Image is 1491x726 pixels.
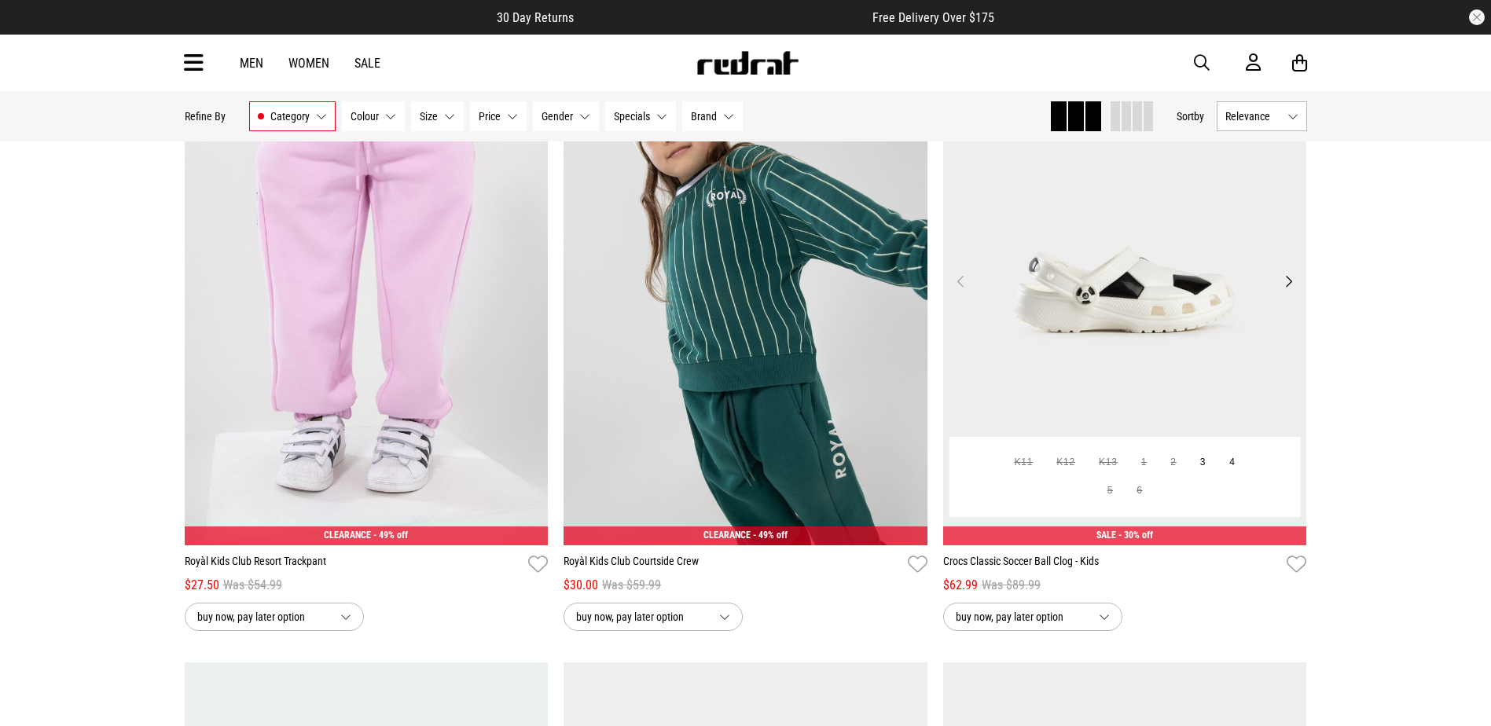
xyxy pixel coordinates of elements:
span: Brand [691,110,717,123]
button: 4 [1217,449,1247,477]
a: Royàl Kids Club Resort Trackpant [185,553,523,576]
a: Sale [354,56,380,71]
span: Category [270,110,310,123]
button: K13 [1087,449,1129,477]
span: Size [420,110,438,123]
span: $30.00 [564,576,598,595]
span: CLEARANCE [703,530,751,541]
span: buy now, pay later option [576,607,707,626]
button: Relevance [1217,101,1307,131]
span: SALE [1096,530,1116,541]
button: K11 [1003,449,1045,477]
span: Colour [351,110,379,123]
button: Colour [342,101,405,131]
span: Specials [614,110,650,123]
button: buy now, pay later option [185,603,364,631]
a: Women [288,56,329,71]
button: Sortby [1177,107,1204,126]
button: Specials [605,101,676,131]
a: Royàl Kids Club Courtside Crew [564,553,902,576]
span: - 49% off [753,530,788,541]
span: Free Delivery Over $175 [872,10,994,25]
span: Gender [542,110,573,123]
a: Men [240,56,263,71]
img: Royàl Kids Club Courtside Crew in Green [564,36,927,545]
span: buy now, pay later option [956,607,1086,626]
span: $27.50 [185,576,219,595]
span: Price [479,110,501,123]
span: Was $59.99 [602,576,661,595]
button: Next [1279,272,1298,291]
span: Relevance [1225,110,1281,123]
img: Royàl Kids Club Resort Trackpant in Pink [185,36,549,545]
button: buy now, pay later option [564,603,743,631]
span: buy now, pay later option [197,607,328,626]
button: Brand [682,101,743,131]
button: K12 [1045,449,1087,477]
span: - 30% off [1118,530,1153,541]
span: CLEARANCE [324,530,371,541]
p: Refine By [185,110,226,123]
span: Was $89.99 [982,576,1041,595]
button: Size [411,101,464,131]
span: by [1194,110,1204,123]
a: Crocs Classic Soccer Ball Clog - Kids [943,553,1281,576]
span: Was $54.99 [223,576,282,595]
button: 5 [1096,477,1125,505]
button: 1 [1129,449,1159,477]
img: Redrat logo [696,51,799,75]
button: 6 [1125,477,1154,505]
button: 3 [1188,449,1217,477]
span: $62.99 [943,576,978,595]
button: Price [470,101,527,131]
span: 30 Day Returns [497,10,574,25]
button: Gender [533,101,599,131]
button: buy now, pay later option [943,603,1122,631]
span: - 49% off [373,530,408,541]
iframe: Customer reviews powered by Trustpilot [605,9,841,25]
button: 2 [1159,449,1188,477]
button: Open LiveChat chat widget [13,6,60,53]
button: Previous [951,272,971,291]
button: Category [249,101,336,131]
img: Crocs Classic Soccer Ball Clog - Kids in White [943,36,1307,545]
